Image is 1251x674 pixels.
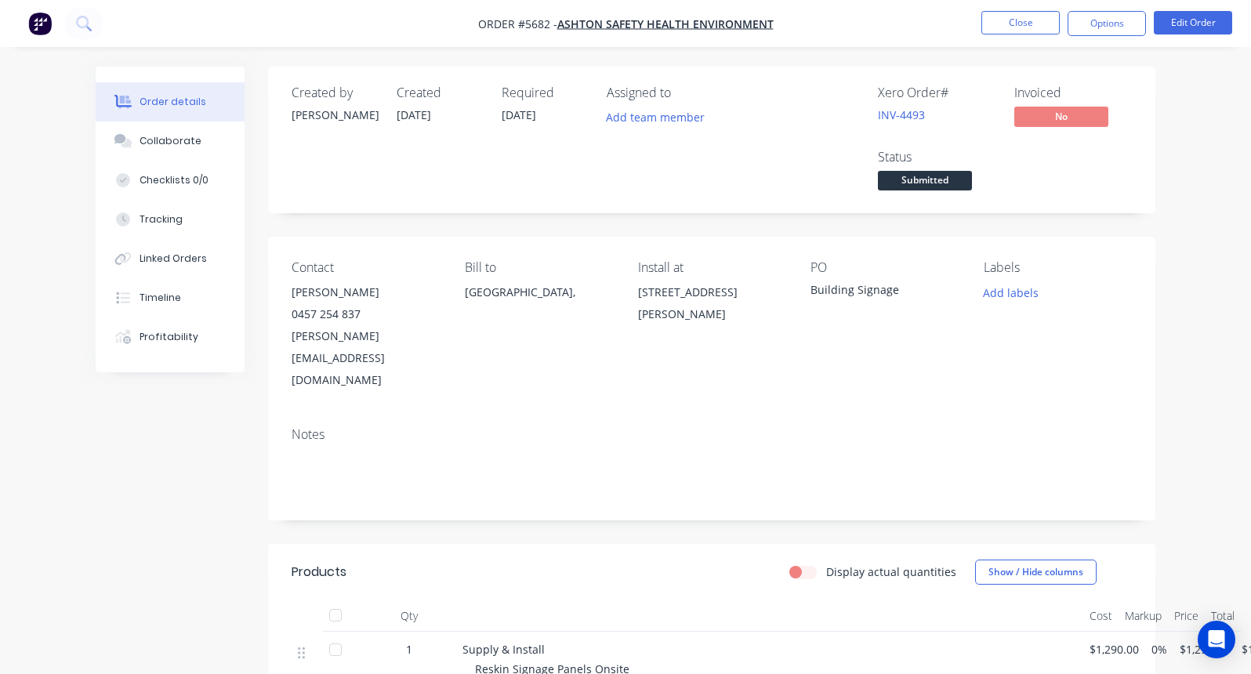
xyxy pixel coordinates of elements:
div: Bill to [465,260,613,275]
button: Profitability [96,317,245,357]
div: [PERSON_NAME] [292,281,440,303]
div: PO [810,260,959,275]
div: Xero Order # [878,85,995,100]
div: [STREET_ADDRESS][PERSON_NAME] [638,281,786,325]
span: $1,290.00 [1090,641,1139,658]
button: Add labels [975,281,1047,303]
div: [GEOGRAPHIC_DATA], [465,281,613,303]
span: Submitted [878,171,972,190]
button: Collaborate [96,121,245,161]
div: Tracking [140,212,183,226]
div: Assigned to [607,85,763,100]
img: Factory [28,12,52,35]
a: INV-4493 [878,107,925,122]
a: Ashton Safety Health Environment [557,16,774,31]
span: 0% [1151,641,1167,658]
div: Status [878,150,995,165]
span: 1 [406,641,412,658]
div: [STREET_ADDRESS][PERSON_NAME] [638,281,786,332]
div: Price [1168,600,1205,632]
div: Contact [292,260,440,275]
span: [DATE] [502,107,536,122]
button: Show / Hide columns [975,560,1097,585]
button: Submitted [878,171,972,194]
div: Products [292,563,346,582]
div: Install at [638,260,786,275]
div: Profitability [140,330,198,344]
div: Building Signage [810,281,959,303]
div: Total [1205,600,1241,632]
span: Supply & Install [462,642,545,657]
div: Notes [292,427,1132,442]
span: $1,290.00 [1180,641,1229,658]
div: [GEOGRAPHIC_DATA], [465,281,613,332]
div: Collaborate [140,134,201,148]
div: Qty [362,600,456,632]
div: [PERSON_NAME][EMAIL_ADDRESS][DOMAIN_NAME] [292,325,440,391]
div: Required [502,85,588,100]
div: Cost [1083,600,1119,632]
span: No [1014,107,1108,126]
div: Timeline [140,291,181,305]
div: Invoiced [1014,85,1132,100]
div: [PERSON_NAME]0457 254 837[PERSON_NAME][EMAIL_ADDRESS][DOMAIN_NAME] [292,281,440,391]
div: Checklists 0/0 [140,173,208,187]
button: Close [981,11,1060,34]
button: Linked Orders [96,239,245,278]
div: 0457 254 837 [292,303,440,325]
button: Add team member [607,107,713,128]
div: Order details [140,95,206,109]
label: Display actual quantities [826,563,956,580]
button: Checklists 0/0 [96,161,245,200]
div: Created [397,85,483,100]
button: Edit Order [1154,11,1232,34]
div: Created by [292,85,378,100]
button: Order details [96,82,245,121]
div: Labels [984,260,1132,275]
div: [PERSON_NAME] [292,107,378,123]
button: Timeline [96,278,245,317]
span: [DATE] [397,107,431,122]
button: Tracking [96,200,245,239]
div: Open Intercom Messenger [1198,621,1235,658]
span: Order #5682 - [478,16,557,31]
button: Options [1068,11,1146,36]
div: Linked Orders [140,252,207,266]
button: Add team member [598,107,713,128]
div: Markup [1119,600,1168,632]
